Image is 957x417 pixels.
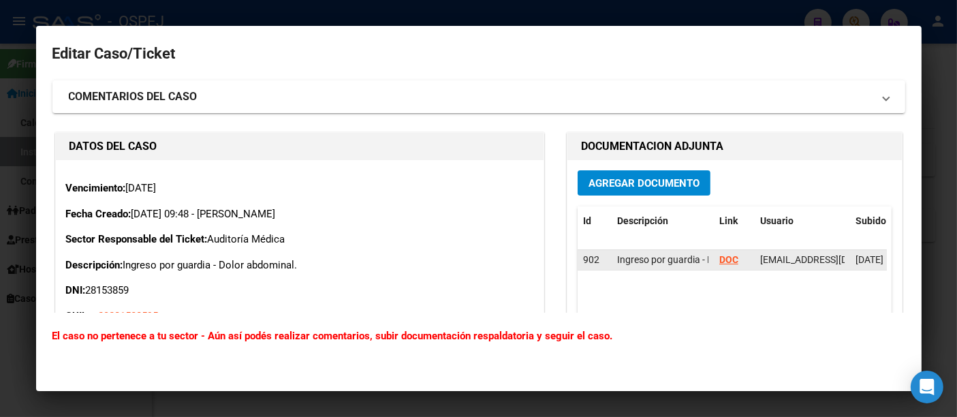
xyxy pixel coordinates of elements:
[714,206,755,236] datatable-header-cell: Link
[719,254,738,265] a: DOC
[578,170,710,196] button: Agregar Documento
[760,215,794,226] span: Usuario
[66,259,123,271] strong: Descripción:
[583,252,606,268] div: 902
[719,215,738,226] span: Link
[755,206,850,236] datatable-header-cell: Usuario
[856,254,883,265] span: [DATE]
[856,215,886,226] span: Subido
[66,232,533,247] p: Auditoría Médica
[66,181,533,196] p: [DATE]
[52,330,613,342] b: El caso no pertenece a tu sector - Aún así podés realizar comentarios, subir documentación respal...
[99,310,159,322] span: 20281538595
[617,215,668,226] span: Descripción
[66,182,126,194] strong: Vencimiento:
[850,206,918,236] datatable-header-cell: Subido
[66,284,86,296] strong: DNI:
[589,177,700,189] span: Agregar Documento
[911,371,943,403] div: Open Intercom Messenger
[66,233,208,245] strong: Sector Responsable del Ticket:
[66,258,533,273] p: Ingreso por guardia - Dolor abdominal.
[52,41,905,67] h2: Editar Caso/Ticket
[612,206,714,236] datatable-header-cell: Descripción
[66,206,533,222] p: [DATE] 09:48 - [PERSON_NAME]
[66,310,91,322] strong: CUIL:
[69,140,157,153] strong: DATOS DEL CASO
[52,80,905,113] mat-expansion-panel-header: COMENTARIOS DEL CASO
[69,89,198,105] strong: COMENTARIOS DEL CASO
[578,206,612,236] datatable-header-cell: Id
[617,254,779,265] span: Ingreso por guardia - Dolor abdominal.
[66,283,533,298] p: 28153859
[66,208,131,220] strong: Fecha Creado:
[581,138,888,155] h1: DOCUMENTACION ADJUNTA
[583,215,591,226] span: Id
